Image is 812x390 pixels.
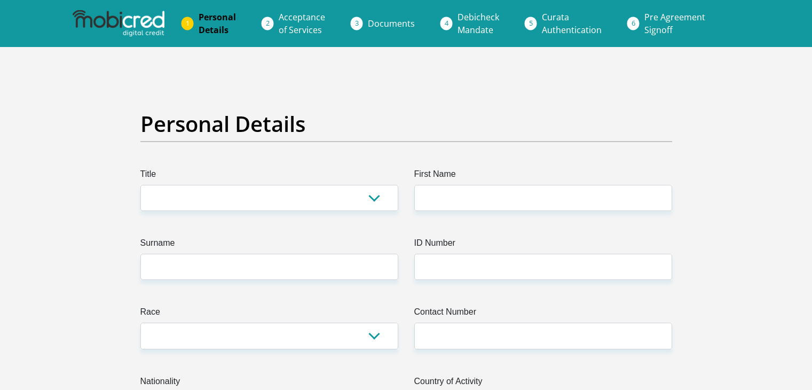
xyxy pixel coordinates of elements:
[414,168,672,185] label: First Name
[542,11,602,36] span: Curata Authentication
[140,237,398,254] label: Surname
[73,10,164,37] img: mobicred logo
[140,168,398,185] label: Title
[414,185,672,211] input: First Name
[414,237,672,254] label: ID Number
[140,306,398,323] label: Race
[458,11,499,36] span: Debicheck Mandate
[636,6,714,41] a: Pre AgreementSignoff
[140,111,672,137] h2: Personal Details
[644,11,705,36] span: Pre Agreement Signoff
[414,306,672,323] label: Contact Number
[190,6,245,41] a: PersonalDetails
[533,6,610,41] a: CurataAuthentication
[279,11,325,36] span: Acceptance of Services
[414,323,672,349] input: Contact Number
[449,6,508,41] a: DebicheckMandate
[140,254,398,280] input: Surname
[368,18,415,29] span: Documents
[359,13,423,34] a: Documents
[414,254,672,280] input: ID Number
[270,6,334,41] a: Acceptanceof Services
[199,11,236,36] span: Personal Details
